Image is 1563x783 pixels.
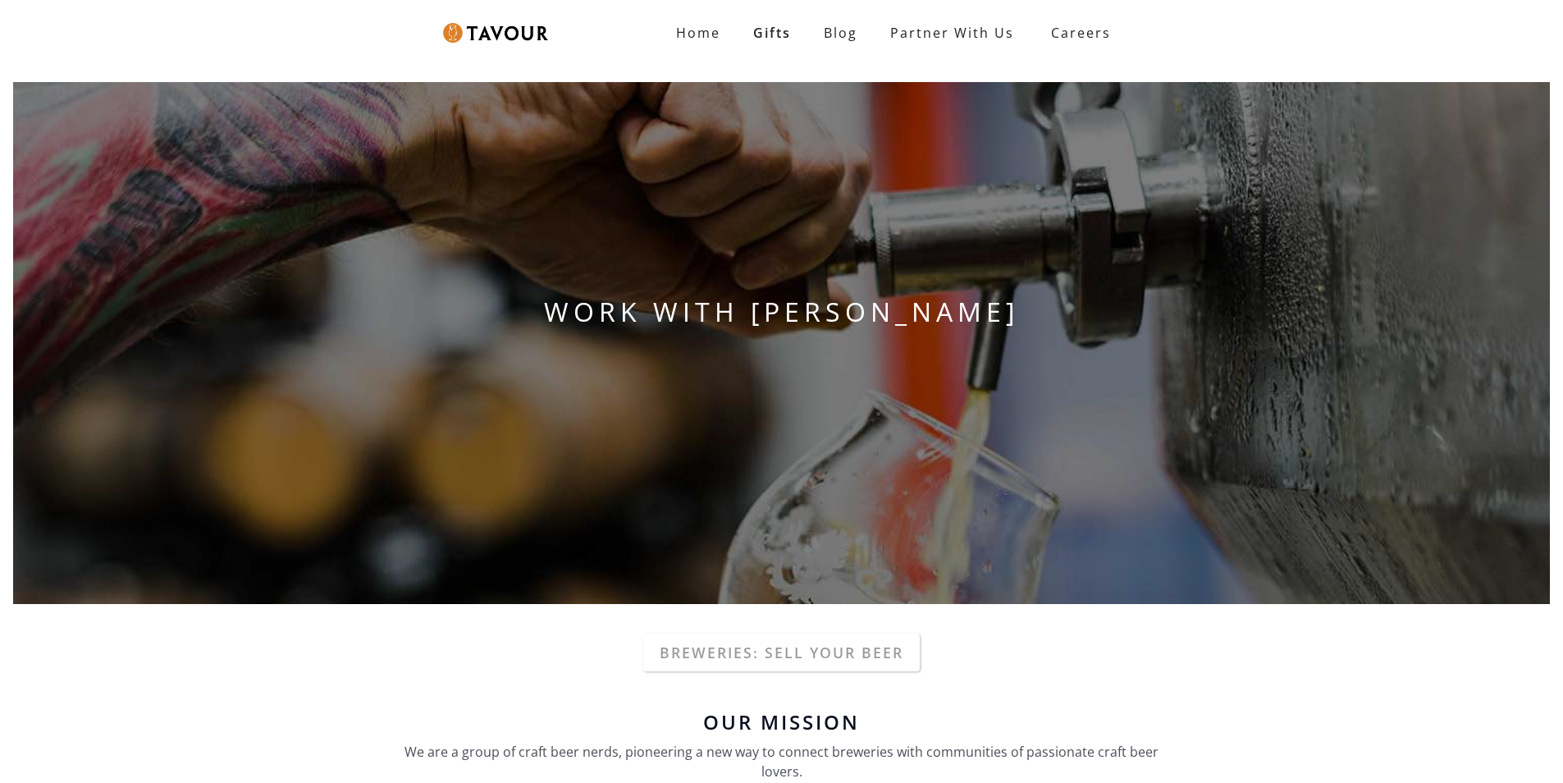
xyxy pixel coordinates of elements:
a: Careers [1031,10,1123,56]
strong: Careers [1051,16,1111,49]
h1: WORK WITH [PERSON_NAME] [13,292,1550,332]
strong: Home [676,24,720,42]
h6: Our Mission [396,712,1168,732]
a: Blog [807,16,874,49]
a: Home [660,16,737,49]
a: Partner With Us [874,16,1031,49]
a: Gifts [737,16,807,49]
a: Breweries: Sell your beer [643,634,920,671]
